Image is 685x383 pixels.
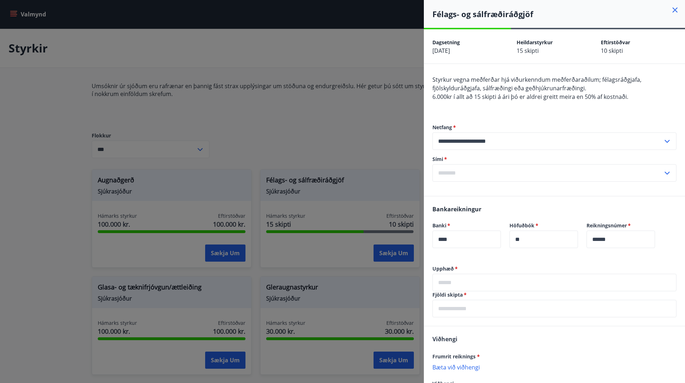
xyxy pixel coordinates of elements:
span: [DATE] [432,47,450,55]
label: Sími [432,156,676,163]
span: 15 skipti [517,47,539,55]
label: Fjöldi skipta [432,291,676,298]
span: Heildarstyrkur [517,39,553,46]
span: 10 skipti [601,47,623,55]
span: 6.000kr í allt að 15 skipti á ári þó er aldrei greitt meira en 50% af kostnaði. [432,93,628,101]
p: Bæta við viðhengi [432,363,676,371]
span: Viðhengi [432,335,457,343]
label: Netfang [432,124,676,131]
div: Upphæð [432,274,676,291]
span: Frumrit reiknings [432,353,480,360]
label: Höfuðbók [509,222,578,229]
span: Bankareikningur [432,205,481,213]
label: Upphæð [432,265,676,272]
span: Eftirstöðvar [601,39,630,46]
span: Styrkur vegna meðferðar hjá viðurkenndum meðferðaraðilum; félagsráðgjafa, fjölskylduráðgjafa, sál... [432,76,641,92]
label: Reikningsnúmer [587,222,655,229]
span: Dagsetning [432,39,460,46]
h4: Félags- og sálfræðiráðgjöf [432,9,685,19]
div: Fjöldi skipta [432,300,676,317]
label: Banki [432,222,501,229]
